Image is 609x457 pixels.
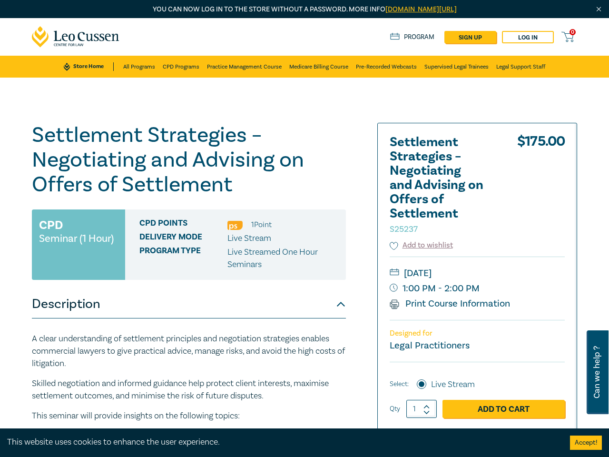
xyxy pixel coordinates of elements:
small: Seminar (1 Hour) [39,234,114,243]
div: $ 175.00 [517,135,565,240]
span: Program type [139,246,227,271]
img: Close [595,5,603,13]
a: sign up [444,31,496,43]
small: [DATE] [390,266,565,281]
p: Skilled negotiation and informed guidance help protect client interests, maximise settlement outc... [32,378,346,402]
a: Legal Support Staff [496,56,545,78]
span: 0 [570,29,576,35]
p: A clear understanding of settlement principles and negotiation strategies enables commercial lawy... [32,333,346,370]
span: Delivery Mode [139,232,227,245]
p: You can now log in to the store without a password. More info [32,4,577,15]
a: Medicare Billing Course [289,56,348,78]
a: All Programs [123,56,155,78]
a: Practice Management Course [207,56,282,78]
a: Log in [502,31,554,43]
a: Store Home [64,62,114,71]
label: Live Stream [431,378,475,391]
button: Accept cookies [570,436,602,450]
p: This seminar will provide insights on the following topics: [32,410,346,422]
h3: CPD [39,217,63,234]
a: CPD Programs [163,56,199,78]
a: Print Course Information [390,298,510,310]
span: Can we help ? [592,336,601,408]
a: [DOMAIN_NAME][URL] [385,5,457,14]
span: CPD Points [139,219,227,231]
span: Live Stream [227,233,271,244]
label: Qty [390,404,400,414]
a: Add to Cart [442,400,565,418]
button: Add to wishlist [390,240,453,251]
input: 1 [406,400,437,418]
button: Description [32,290,346,318]
a: Pre-Recorded Webcasts [356,56,417,78]
span: Select: [390,379,409,389]
li: 1 Point [251,219,272,231]
small: S25237 [390,224,418,235]
small: 1:00 PM - 2:00 PM [390,281,565,296]
p: Live Streamed One Hour Seminars [227,246,339,271]
div: This website uses cookies to enhance the user experience. [7,436,556,448]
p: Designed for [390,329,565,338]
h2: Settlement Strategies – Negotiating and Advising on Offers of Settlement [390,135,494,235]
a: Supervised Legal Trainees [424,56,489,78]
img: Professional Skills [227,221,243,230]
a: Program [390,33,434,41]
small: Legal Practitioners [390,339,470,352]
h1: Settlement Strategies – Negotiating and Advising on Offers of Settlement [32,123,346,197]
